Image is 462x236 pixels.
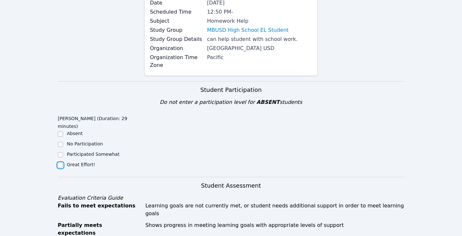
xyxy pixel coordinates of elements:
label: Absent [67,131,83,136]
div: Fails to meet expectations [58,202,142,217]
label: Subject [150,17,203,25]
label: No Participation [67,141,103,146]
div: Do not enter a participation level for students [58,98,404,106]
label: Study Group [150,26,203,34]
div: 12:50 PM - [207,8,312,16]
label: Study Group Details [150,35,203,43]
h3: Student Assessment [58,181,404,190]
span: ABSENT [256,99,279,105]
div: Learning goals are not currently met, or student needs additional support in order to meet learni... [145,202,404,217]
div: can help student with school work. [207,35,312,43]
legend: [PERSON_NAME] (Duration: 29 minutes) [58,113,145,130]
div: Homework Help [207,17,312,25]
div: [GEOGRAPHIC_DATA] USD [207,44,312,52]
div: Pacific [207,54,312,61]
label: Organization Time Zone [150,54,203,69]
h3: Student Participation [58,85,404,94]
label: Scheduled Time [150,8,203,16]
label: Organization [150,44,203,52]
label: Great Effort! [67,162,95,167]
a: MBUSD High School EL Student [207,26,289,34]
div: Evaluation Criteria Guide [58,194,404,202]
label: Participated Somewhat [67,152,120,157]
